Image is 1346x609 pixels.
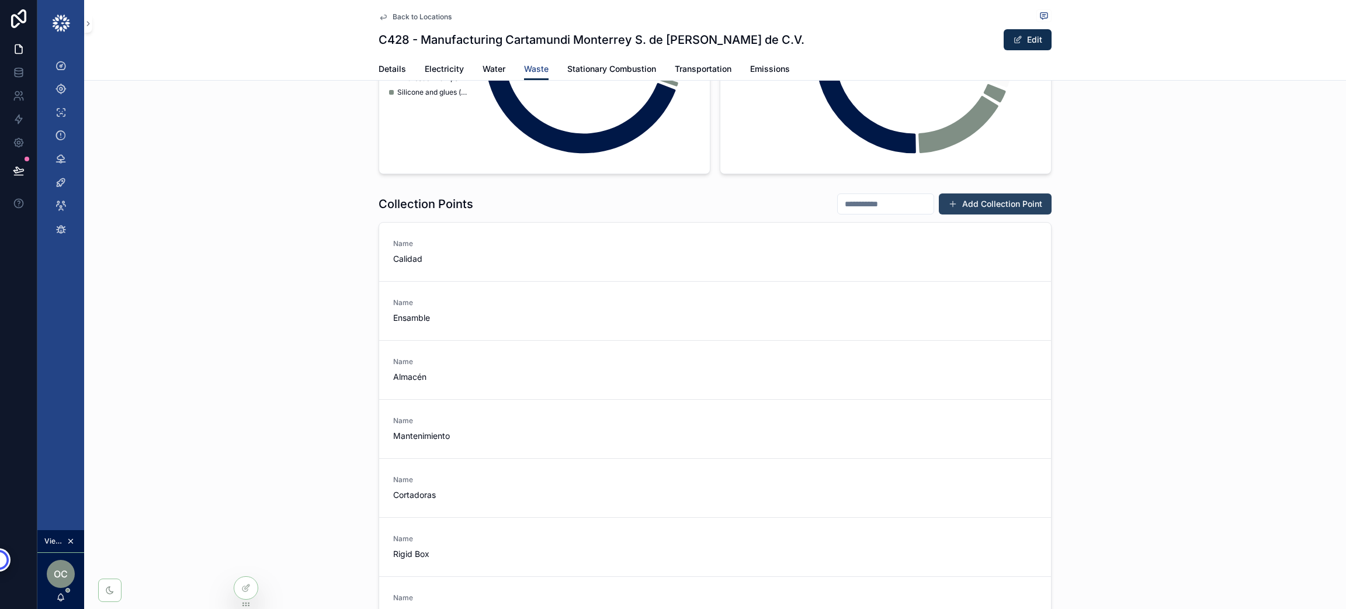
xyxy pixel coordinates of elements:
button: Add Collection Point [939,193,1052,214]
a: Emissions [750,58,790,82]
a: NameCortadoras [379,458,1051,517]
button: Edit [1004,29,1052,50]
span: Stationary Combustion [567,63,656,75]
span: Rigid Box [393,548,544,560]
span: Name [393,298,544,307]
h1: C428 - Manufacturing Cartamundi Monterrey S. de [PERSON_NAME] de C.V. [379,32,804,48]
span: Back to Locations [393,12,452,22]
img: App logo [51,14,71,33]
span: Details [379,63,406,75]
a: NameRigid Box [379,517,1051,576]
span: Water [483,63,505,75]
a: Details [379,58,406,82]
span: Viewing as [PERSON_NAME] [44,537,64,546]
span: Name [393,475,544,485]
span: Silicone and glues (water with) [397,88,467,97]
a: NameAlmacén [379,340,1051,399]
span: Waste [524,63,549,75]
a: NameCalidad [379,223,1051,281]
a: Transportation [675,58,731,82]
span: Electricity [425,63,464,75]
span: Mantenimiento [393,430,544,442]
span: OC [54,567,68,581]
span: Name [393,357,544,366]
span: Name [393,534,544,544]
a: Electricity [425,58,464,82]
span: Emissions [750,63,790,75]
span: Almacén [393,371,544,383]
span: Calidad [393,253,544,265]
span: Name [393,239,544,248]
a: Stationary Combustion [567,58,656,82]
span: Cortadoras [393,489,544,501]
span: Name [393,593,544,603]
a: Waste [524,58,549,81]
a: Water [483,58,505,82]
span: Name [393,416,544,425]
span: Ensamble [393,312,544,324]
span: Transportation [675,63,731,75]
h1: Collection Points [379,196,473,212]
div: scrollable content [37,47,84,255]
a: Back to Locations [379,12,452,22]
a: NameMantenimiento [379,399,1051,458]
a: NameEnsamble [379,281,1051,340]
